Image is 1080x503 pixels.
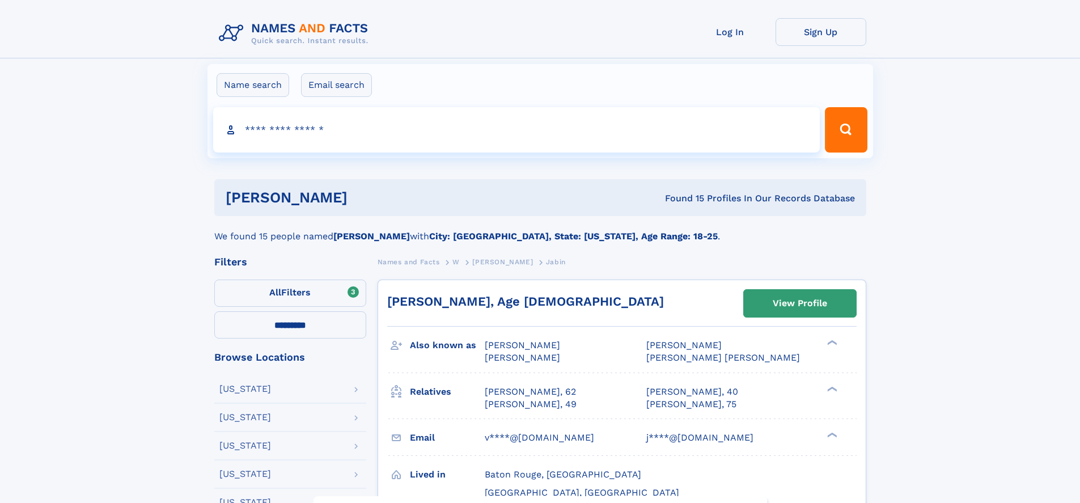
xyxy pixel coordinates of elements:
[301,73,372,97] label: Email search
[214,18,378,49] img: Logo Names and Facts
[773,290,827,316] div: View Profile
[824,339,838,346] div: ❯
[217,73,289,97] label: Name search
[219,384,271,394] div: [US_STATE]
[485,398,577,411] a: [PERSON_NAME], 49
[506,192,855,205] div: Found 15 Profiles In Our Records Database
[214,280,366,307] label: Filters
[646,398,736,411] a: [PERSON_NAME], 75
[824,431,838,438] div: ❯
[685,18,776,46] a: Log In
[452,255,460,269] a: W
[214,257,366,267] div: Filters
[387,294,664,308] a: [PERSON_NAME], Age [DEMOGRAPHIC_DATA]
[472,258,533,266] span: [PERSON_NAME]
[546,258,566,266] span: Jabin
[485,352,560,363] span: [PERSON_NAME]
[219,413,271,422] div: [US_STATE]
[429,231,718,242] b: City: [GEOGRAPHIC_DATA], State: [US_STATE], Age Range: 18-25
[219,470,271,479] div: [US_STATE]
[472,255,533,269] a: [PERSON_NAME]
[452,258,460,266] span: W
[824,385,838,392] div: ❯
[646,352,800,363] span: [PERSON_NAME] [PERSON_NAME]
[825,107,867,153] button: Search Button
[214,352,366,362] div: Browse Locations
[485,487,679,498] span: [GEOGRAPHIC_DATA], [GEOGRAPHIC_DATA]
[485,469,641,480] span: Baton Rouge, [GEOGRAPHIC_DATA]
[226,191,506,205] h1: [PERSON_NAME]
[776,18,866,46] a: Sign Up
[213,107,820,153] input: search input
[744,290,856,317] a: View Profile
[485,386,576,398] a: [PERSON_NAME], 62
[410,382,485,401] h3: Relatives
[646,340,722,350] span: [PERSON_NAME]
[333,231,410,242] b: [PERSON_NAME]
[410,336,485,355] h3: Also known as
[485,340,560,350] span: [PERSON_NAME]
[269,287,281,298] span: All
[410,428,485,447] h3: Email
[378,255,440,269] a: Names and Facts
[410,465,485,484] h3: Lived in
[646,386,738,398] a: [PERSON_NAME], 40
[214,216,866,243] div: We found 15 people named with .
[219,441,271,450] div: [US_STATE]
